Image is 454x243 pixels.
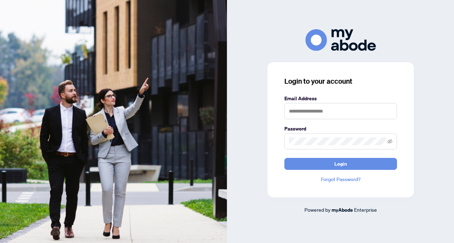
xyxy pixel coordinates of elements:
span: eye-invisible [387,139,392,144]
a: Forgot Password? [284,175,397,183]
label: Email Address [284,95,397,102]
button: Login [284,158,397,170]
a: myAbode [332,206,353,214]
img: ma-logo [305,29,376,51]
span: Powered by [304,206,330,213]
h3: Login to your account [284,76,397,86]
span: Enterprise [354,206,377,213]
span: Login [334,158,347,170]
label: Password [284,125,397,133]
